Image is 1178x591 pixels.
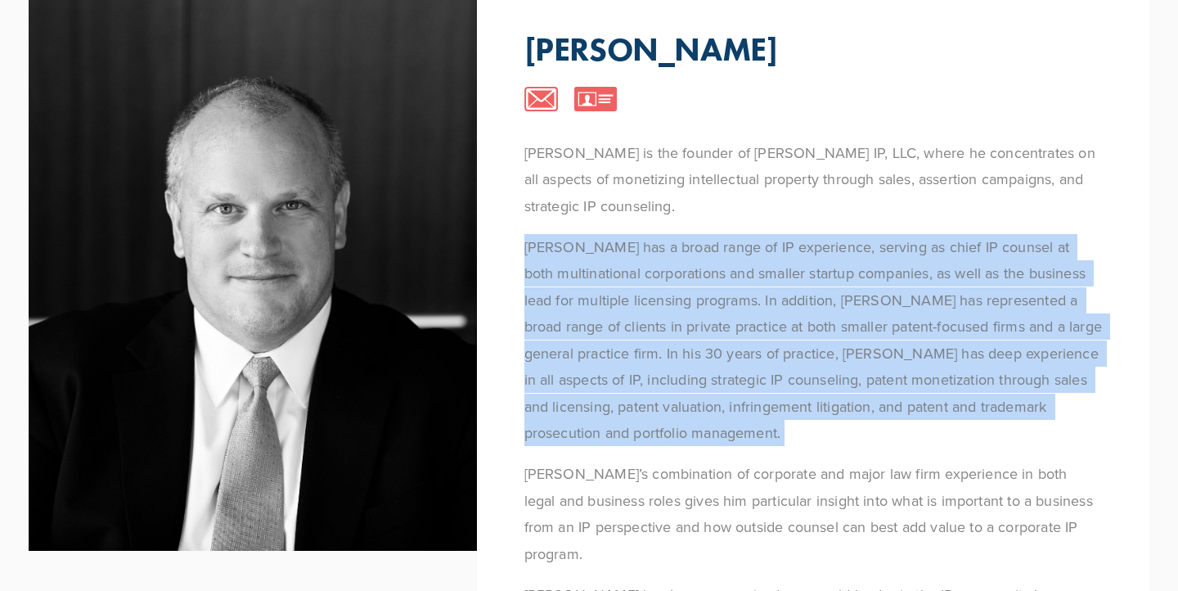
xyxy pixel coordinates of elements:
p: [PERSON_NAME] is the founder of [PERSON_NAME] IP, LLC, where he concentrates on all aspects of mo... [524,140,1103,219]
p: [PERSON_NAME]’s combination of corporate and major law firm experience in both legal and business... [524,461,1103,567]
p: [PERSON_NAME] [524,29,778,69]
p: [PERSON_NAME] has a broad range of IP experience, serving as chief IP counsel at both multination... [524,234,1103,446]
img: vcard-icon [574,87,617,111]
img: email-icon [524,87,559,111]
